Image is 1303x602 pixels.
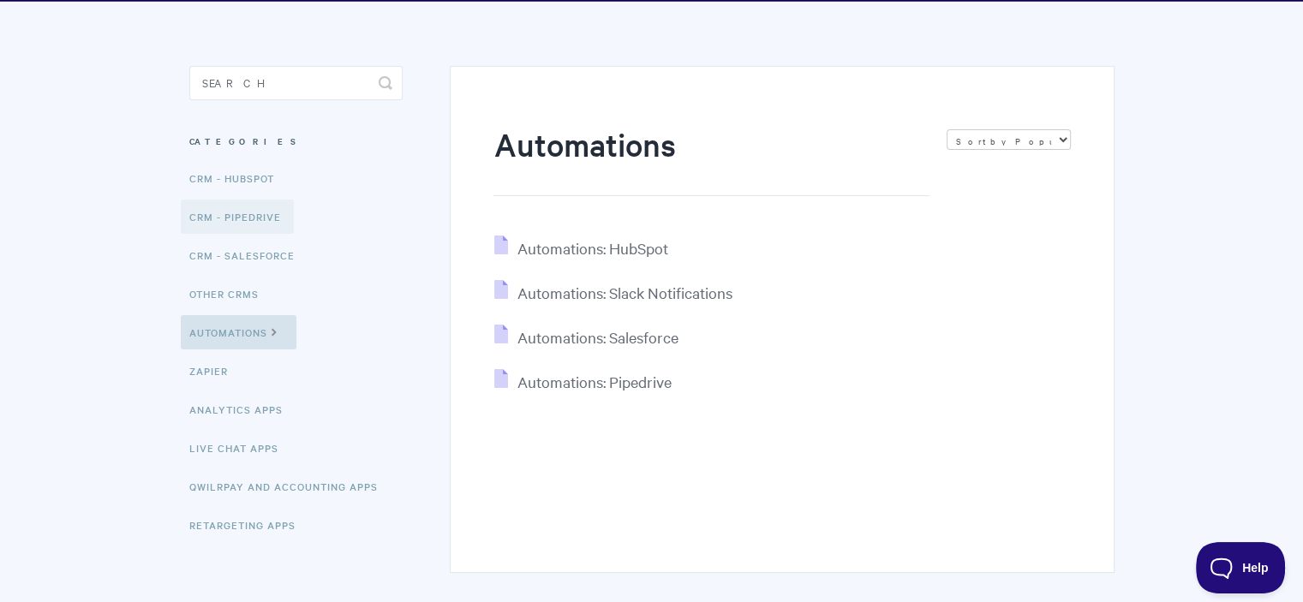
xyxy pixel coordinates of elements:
[494,372,671,391] a: Automations: Pipedrive
[189,66,403,100] input: Search
[189,238,308,272] a: CRM - Salesforce
[517,372,671,391] span: Automations: Pipedrive
[494,238,667,258] a: Automations: HubSpot
[189,392,296,426] a: Analytics Apps
[189,126,403,157] h3: Categories
[189,469,391,504] a: QwilrPay and Accounting Apps
[947,129,1071,150] select: Page reloads on selection
[181,315,296,349] a: Automations
[494,327,678,347] a: Automations: Salesforce
[1196,542,1286,593] iframe: Toggle Customer Support
[189,161,287,195] a: CRM - HubSpot
[189,277,272,311] a: Other CRMs
[189,508,308,542] a: Retargeting Apps
[494,283,732,302] a: Automations: Slack Notifications
[517,327,678,347] span: Automations: Salesforce
[517,238,667,258] span: Automations: HubSpot
[181,200,294,234] a: CRM - Pipedrive
[189,354,241,388] a: Zapier
[493,122,929,196] h1: Automations
[189,431,291,465] a: Live Chat Apps
[517,283,732,302] span: Automations: Slack Notifications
